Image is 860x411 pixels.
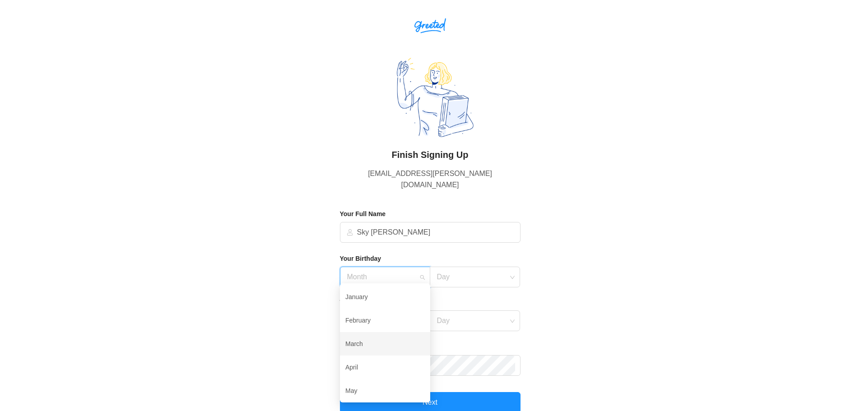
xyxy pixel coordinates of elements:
input: Pam Beesly [357,222,515,242]
img: Greeted [414,18,446,33]
h4: Your Full Name [340,209,521,219]
div: March [345,334,425,353]
div: May [345,381,425,400]
img: Greeted [363,58,498,137]
h2: Finish Signing Up [340,148,521,161]
h4: Your Birthday [340,254,521,263]
div: April [345,358,425,377]
span: search [420,275,425,280]
div: February [345,311,425,330]
p: [EMAIL_ADDRESS][PERSON_NAME][DOMAIN_NAME] [340,168,521,190]
div: January [345,287,425,306]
